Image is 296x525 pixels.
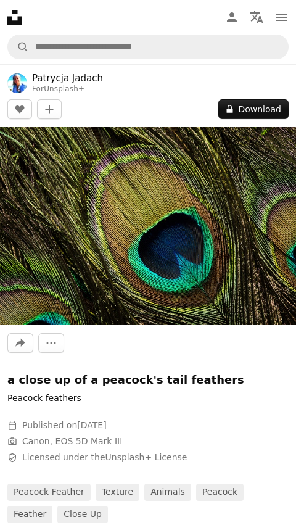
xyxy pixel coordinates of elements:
button: More Actions [38,333,64,353]
div: For [32,85,103,94]
p: Peacock feathers [7,392,81,405]
a: Patrycja Jadach [32,72,103,85]
button: Share this image [7,333,33,353]
a: peacock feather [7,484,91,501]
button: Menu [269,5,294,30]
span: Published on [22,420,107,430]
a: texture [96,484,139,501]
a: close up [57,506,108,523]
form: Find visuals sitewide [7,35,289,59]
button: Download [218,99,289,119]
button: Like [7,99,32,119]
img: Go to Patrycja Jadach's profile [7,73,27,93]
a: Unsplash+ [44,85,84,93]
span: Licensed under the [22,452,187,464]
h1: a close up of a peacock's tail feathers [7,373,289,387]
button: Search Unsplash [8,35,29,59]
a: Unsplash+ License [105,452,187,462]
a: animals [144,484,191,501]
a: Home — Unsplash [7,10,22,25]
a: Log in / Sign up [220,5,244,30]
a: feather [7,506,52,523]
time: November 21, 2023 at 1:00:06 PM GMT+5:30 [77,420,106,430]
button: Language [244,5,269,30]
button: Add to Collection [37,99,62,119]
a: peacock [196,484,244,501]
button: Canon, EOS 5D Mark III [22,436,122,448]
